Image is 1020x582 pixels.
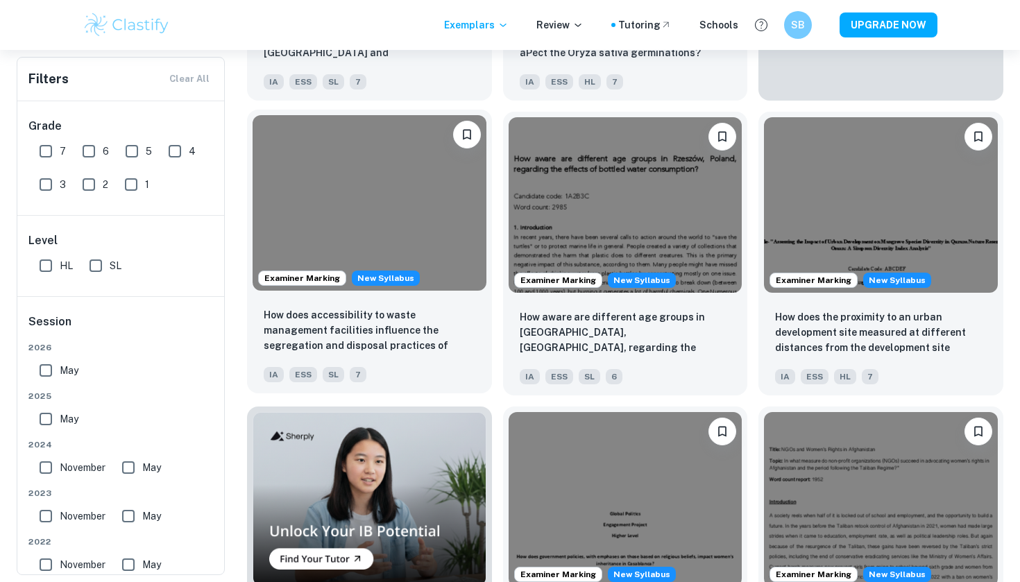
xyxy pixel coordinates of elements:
span: Examiner Marking [515,274,602,286]
span: HL [834,369,856,384]
button: SB [784,11,812,39]
span: 2024 [28,438,214,451]
span: IA [775,369,795,384]
span: ESS [801,369,828,384]
a: Tutoring [618,17,672,33]
div: Starting from the May 2026 session, the ESS IA requirements have changed. We created this exempla... [863,273,931,288]
span: May [142,557,161,572]
span: November [60,557,105,572]
span: Examiner Marking [515,568,602,581]
span: SL [579,369,600,384]
span: SL [323,367,344,382]
p: Exemplars [444,17,509,33]
span: November [60,460,105,475]
span: IA [264,74,284,89]
button: Bookmark [964,418,992,445]
span: May [142,508,161,524]
img: Clastify logo [83,11,171,39]
span: 2023 [28,487,214,499]
p: How aware are different age groups in Rzeszów, Poland, regarding the effects of bottled water con... [520,309,731,357]
h6: SB [790,17,806,33]
span: November [60,508,105,524]
span: 7 [862,369,878,384]
span: 5 [146,144,152,159]
h6: Grade [28,118,214,135]
button: Help and Feedback [749,13,773,37]
span: Examiner Marking [770,568,857,581]
h6: Session [28,314,214,341]
a: Examiner MarkingStarting from the May 2026 session, the ESS IA requirements have changed. We crea... [247,112,492,395]
a: Examiner MarkingStarting from the May 2026 session, the ESS IA requirements have changed. We crea... [503,112,748,395]
span: 6 [606,369,622,384]
span: 2 [103,177,108,192]
span: SL [110,258,121,273]
div: Starting from the May 2026 session, the Global Politics Engagement Activity requirements have cha... [863,567,931,582]
div: Starting from the May 2026 session, the ESS IA requirements have changed. We created this exempla... [352,271,420,286]
span: New Syllabus [352,271,420,286]
span: 4 [189,144,196,159]
div: Starting from the May 2026 session, the Global Politics Engagement Activity requirements have cha... [608,567,676,582]
span: May [60,363,78,378]
span: 7 [350,367,366,382]
span: 2025 [28,390,214,402]
span: 1 [145,177,149,192]
span: Examiner Marking [770,274,857,286]
div: Starting from the May 2026 session, the ESS IA requirements have changed. We created this exempla... [608,273,676,288]
span: SL [323,74,344,89]
span: Examiner Marking [259,272,346,284]
span: New Syllabus [863,273,931,288]
span: IA [520,74,540,89]
span: 3 [60,177,66,192]
span: ESS [545,74,573,89]
span: HL [579,74,601,89]
span: ESS [289,74,317,89]
span: May [60,411,78,427]
span: 6 [103,144,109,159]
span: New Syllabus [608,567,676,582]
button: UPGRADE NOW [840,12,937,37]
button: Bookmark [964,123,992,151]
button: Bookmark [708,123,736,151]
span: ESS [545,369,573,384]
p: How does the proximity to an urban development site measured at different distances from the deve... [775,309,987,357]
button: Bookmark [453,121,481,148]
span: 2026 [28,341,214,354]
button: Bookmark [708,418,736,445]
a: Schools [699,17,738,33]
h6: Filters [28,69,69,89]
p: How does accessibility to waste management facilities influence the segregation and disposal prac... [264,307,475,354]
img: ESS IA example thumbnail: How does the proximity to an urban devel [764,117,998,292]
span: 7 [60,144,66,159]
span: New Syllabus [863,567,931,582]
span: New Syllabus [608,273,676,288]
p: Review [536,17,584,33]
span: HL [60,258,73,273]
span: May [142,460,161,475]
a: Examiner MarkingStarting from the May 2026 session, the ESS IA requirements have changed. We crea... [758,112,1003,395]
img: ESS IA example thumbnail: How aware are different age groups in Rz [509,117,742,292]
span: 7 [606,74,623,89]
img: ESS IA example thumbnail: How does accessibility to waste manageme [253,115,486,290]
span: ESS [289,367,317,382]
span: IA [264,367,284,382]
span: IA [520,369,540,384]
span: 7 [350,74,366,89]
span: 2022 [28,536,214,548]
h6: Level [28,232,214,249]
